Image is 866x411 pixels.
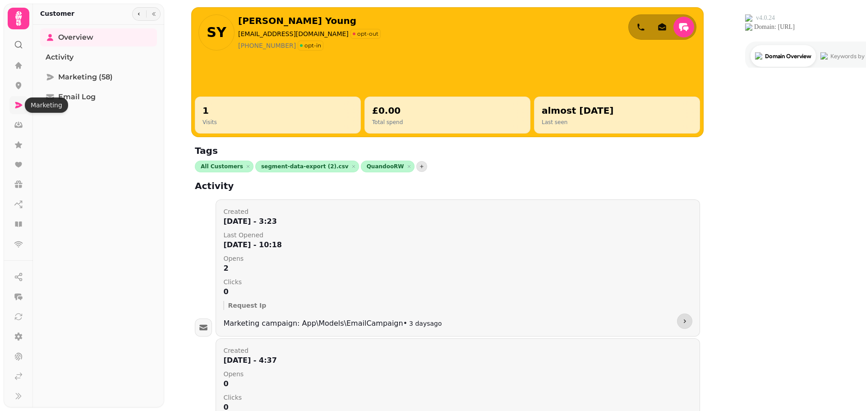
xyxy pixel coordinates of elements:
[223,318,407,329] p: Marketing campaign: App\Models\EmailCampaign •
[238,41,296,50] p: [PHONE_NUMBER]
[223,355,692,366] p: [DATE] - 4:37
[223,207,692,216] p: created
[372,104,403,117] h2: £0.00
[100,53,152,59] div: Keywords by Traffic
[223,379,692,389] p: 0
[40,48,157,66] a: Activity
[14,14,22,22] img: logo_orange.svg
[203,119,217,126] p: Visits
[673,17,694,37] button: reply
[25,97,68,113] div: Marketing
[46,52,74,63] span: Activity
[40,68,157,86] a: Marketing (58)
[223,277,692,286] p: clicks
[58,72,113,83] span: Marketing (58)
[361,161,415,172] div: QuandooRW
[223,231,692,240] p: last opened
[195,161,253,172] div: All Customers
[357,30,378,37] p: opt-out
[58,92,96,102] span: Email Log
[24,52,32,60] img: tab_domain_overview_orange.svg
[40,28,157,46] a: Overview
[223,346,692,355] p: created
[223,254,692,263] p: opens
[223,369,692,379] p: opens
[223,240,692,250] p: [DATE] - 10:18
[542,104,613,117] h2: almost [DATE]
[203,104,217,117] h2: 1
[58,32,93,43] span: Overview
[14,23,22,31] img: website_grey.svg
[228,301,692,310] p: request ip
[542,119,613,126] p: Last seen
[195,144,368,157] h2: Tags
[223,263,692,274] p: 2
[238,14,381,27] h2: [PERSON_NAME] Young
[33,25,164,407] nav: Tabs
[223,286,692,297] p: 0
[40,9,74,18] h2: Customer
[409,320,442,327] time: 3 days ago
[223,216,692,227] p: [DATE] - 3:23
[238,29,349,38] p: [EMAIL_ADDRESS][DOMAIN_NAME]
[372,119,403,126] p: Total spend
[304,42,321,49] p: opt-in
[40,88,157,106] a: Email Log
[223,393,692,402] p: clicks
[25,14,44,22] div: v 4.0.24
[207,26,226,39] span: SY
[255,161,359,172] div: segment-data-export (2).csv
[23,23,64,31] div: Domain: [URL]
[34,53,81,59] div: Domain Overview
[90,52,97,60] img: tab_keywords_by_traffic_grey.svg
[195,180,368,192] h2: Activity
